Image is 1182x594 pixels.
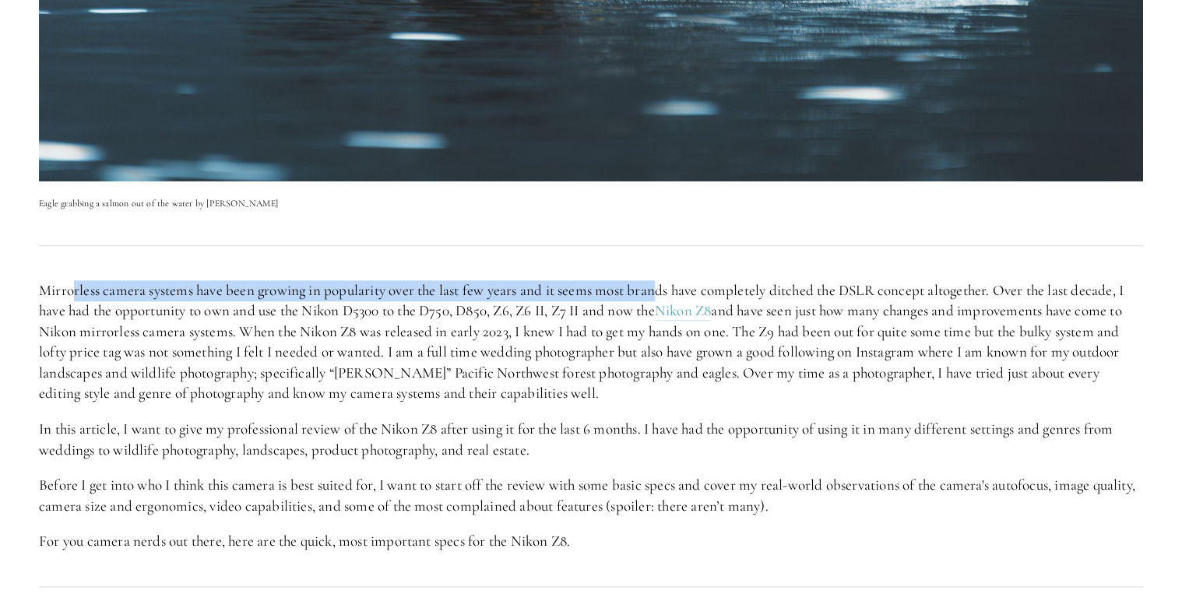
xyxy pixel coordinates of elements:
p: Before I get into who I think this camera is best suited for, I want to start off the review with... [39,475,1143,516]
p: In this article, I want to give my professional review of the Nikon Z8 after using it for the las... [39,419,1143,460]
a: Nikon Z8 [655,301,712,321]
p: Eagle grabbing a salmon out of the water by [PERSON_NAME] [39,195,1143,211]
p: For you camera nerds out there, here are the quick, most important specs for the Nikon Z8. [39,531,1143,552]
p: Mirrorless camera systems have been growing in popularity over the last few years and it seems mo... [39,280,1143,405]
